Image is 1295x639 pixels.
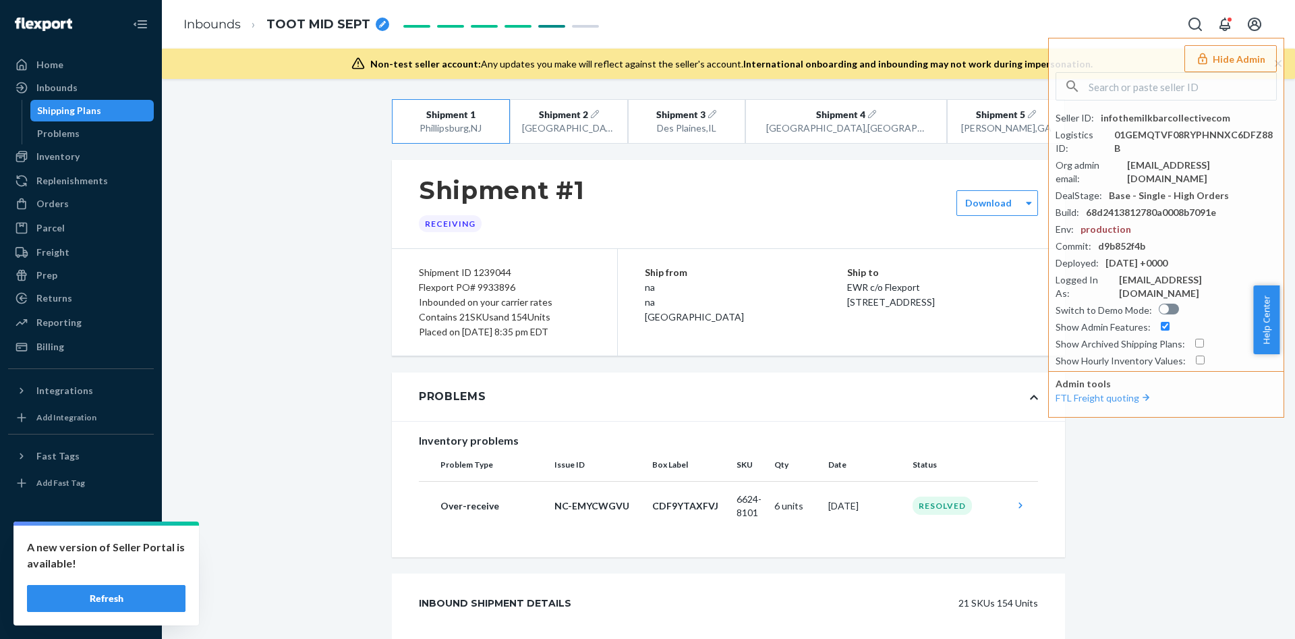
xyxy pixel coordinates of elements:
div: Switch to Demo Mode : [1056,304,1152,317]
div: Problems [37,127,80,140]
div: Inventory problems [419,433,1038,449]
div: 01GEMQTVF08RYPHNNXC6DFZ88B [1114,128,1277,155]
button: Hide Admin [1184,45,1277,72]
img: Flexport logo [15,18,72,31]
th: Box Label [647,449,731,481]
div: Inventory [36,150,80,163]
h1: Shipment #1 [419,176,585,204]
th: Issue ID [549,449,647,481]
p: A new version of Seller Portal is available! [27,539,185,572]
div: Shipping Plans [37,104,101,117]
a: Prep [8,265,154,286]
button: Shipment 2[GEOGRAPHIC_DATA],CA [510,99,628,144]
a: FTL Freight quoting [1056,392,1153,404]
a: Add Fast Tag [8,472,154,494]
p: Over-receive [440,499,544,513]
div: Add Integration [36,412,96,423]
p: Ship to [847,265,1038,280]
button: Close Navigation [127,11,154,38]
div: Home [36,58,63,72]
div: Inbounded on your carrier rates [419,295,590,310]
a: Help Center [8,578,154,600]
div: Orders [36,197,69,211]
th: Date [823,449,907,481]
div: [DATE] +0000 [1105,256,1168,270]
button: Help Center [1253,285,1279,354]
div: Logistics ID : [1056,128,1107,155]
div: Base - Single - High Orders [1109,189,1229,202]
button: Shipment 1Phillipsburg,NJ [392,99,510,144]
div: Prep [36,269,57,282]
div: Freight [36,246,69,259]
td: 6 units [769,481,823,530]
a: Add Integration [8,407,154,428]
div: Returns [36,291,72,305]
a: Inbounds [8,77,154,99]
div: DealStage : [1056,189,1102,202]
button: Open notifications [1211,11,1238,38]
div: Phillipsburg , NJ [404,121,497,135]
p: CDF9YTAXFVJ [652,499,726,513]
span: International onboarding and inbounding may not work during impersonation. [743,58,1093,70]
div: Seller ID : [1056,111,1094,125]
a: Shipping Plans [30,100,154,121]
span: Non-test seller account: [370,58,481,70]
a: Reporting [8,312,154,333]
button: Integrations [8,380,154,401]
label: Download [965,196,1012,210]
a: Freight [8,242,154,263]
div: Show Archived Shipping Plans : [1056,337,1185,351]
div: Shipment ID 1239044 [419,265,590,280]
div: [EMAIL_ADDRESS][DOMAIN_NAME] [1127,159,1277,186]
div: Any updates you make will reflect against the seller's account. [370,57,1093,71]
span: Shipment 5 [976,108,1025,121]
div: [GEOGRAPHIC_DATA] , [GEOGRAPHIC_DATA] [766,121,927,135]
button: Open account menu [1241,11,1268,38]
a: Home [8,54,154,76]
div: Contains 21 SKUs and 154 Units [419,310,590,325]
div: Deployed : [1056,256,1099,270]
div: Resolved [913,497,972,515]
p: Ship from [645,265,847,280]
div: production [1081,223,1131,236]
a: Inventory [8,146,154,167]
th: Status [907,449,1008,481]
th: SKU [731,449,769,481]
a: Inbounds [183,17,241,32]
span: TOOT MID SEPT [266,16,370,34]
a: Returns [8,287,154,309]
div: Reporting [36,316,82,329]
div: Org admin email : [1056,159,1120,186]
a: Settings [8,532,154,554]
span: Shipment 4 [816,108,865,121]
p: EWR c/o Flexport [847,280,1038,295]
button: Shipment 5[PERSON_NAME],GA [947,99,1065,144]
div: Integrations [36,384,93,397]
div: Replenishments [36,174,108,188]
div: Des Plaines , IL [640,121,733,135]
div: Flexport PO# 9933896 [419,280,590,295]
div: Commit : [1056,240,1091,253]
span: Shipment 2 [539,108,588,121]
a: Parcel [8,217,154,239]
div: Add Fast Tag [36,477,85,489]
button: Shipment 3Des Plaines,IL [628,99,746,144]
div: Inbound Shipment Details [419,590,571,617]
th: Qty [769,449,823,481]
a: Orders [8,193,154,215]
div: Billing [36,340,64,354]
button: Fast Tags [8,445,154,467]
td: 6624-8101 [731,481,769,530]
div: 68d2413812780a0008b7091e [1086,206,1216,219]
p: NC-EMYCWGVU [554,499,641,513]
div: Parcel [36,221,65,235]
div: [PERSON_NAME] , GA [960,121,1053,135]
div: Show Hourly Inventory Values : [1056,354,1186,368]
div: Fast Tags [36,449,80,463]
div: Placed on [DATE] 8:35 pm EDT [419,325,590,339]
input: Search or paste seller ID [1089,73,1276,100]
span: Shipment 1 [426,108,476,121]
p: Admin tools [1056,377,1277,391]
div: Problems [419,389,486,405]
div: 21 SKUs 154 Units [602,590,1038,617]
